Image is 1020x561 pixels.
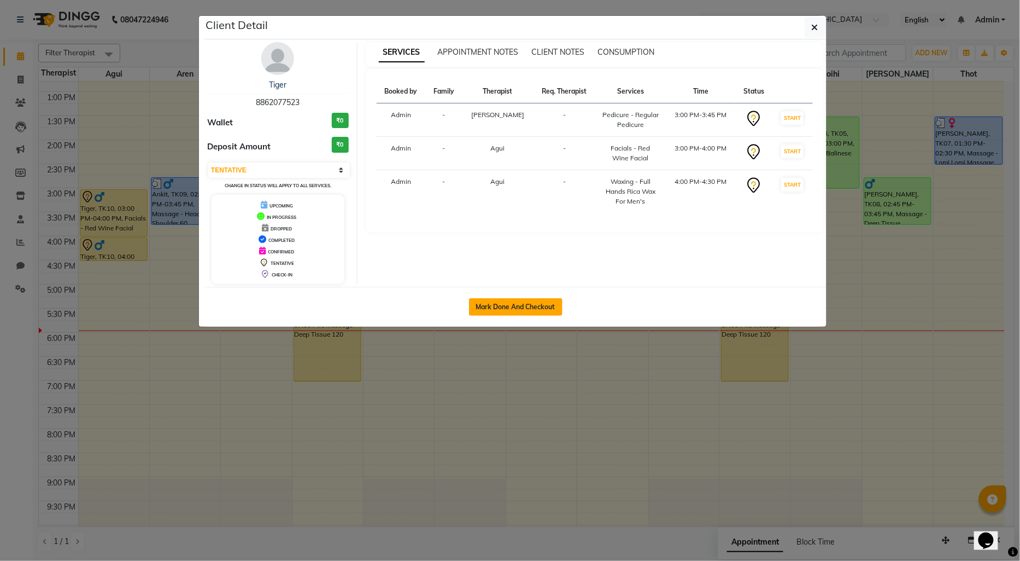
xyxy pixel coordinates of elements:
[267,215,296,220] span: IN PROGRESS
[268,249,294,255] span: CONFIRMED
[271,261,294,266] span: TENTATIVE
[377,80,426,103] th: Booked by
[490,144,505,152] span: Agui
[269,80,286,90] a: Tiger
[377,103,426,137] td: Admin
[666,103,736,137] td: 3:00 PM-3:45 PM
[533,103,595,137] td: -
[781,178,804,192] button: START
[271,226,292,232] span: DROPPED
[426,103,462,137] td: -
[602,110,659,130] div: Pedicure - Regular Pedicure
[781,111,804,125] button: START
[736,80,772,103] th: Status
[207,117,233,129] span: Wallet
[602,143,659,163] div: Facials - Red Wine Facial
[377,170,426,213] td: Admin
[206,17,268,33] h5: Client Detail
[256,97,300,107] span: 8862077523
[426,80,462,103] th: Family
[379,43,425,62] span: SERVICES
[471,111,524,119] span: [PERSON_NAME]
[225,183,331,188] small: Change in status will apply to all services.
[602,177,659,206] div: Waxing - Full Hands Rica Wax For Men's
[268,238,295,243] span: COMPLETED
[490,177,505,186] span: Agui
[974,517,1009,550] iframe: chat widget
[377,137,426,170] td: Admin
[533,170,595,213] td: -
[598,47,655,57] span: CONSUMPTION
[438,47,519,57] span: APPOINTMENT NOTES
[426,170,462,213] td: -
[595,80,666,103] th: Services
[272,272,292,277] span: CHECK-IN
[533,80,595,103] th: Req. Therapist
[332,113,349,129] h3: ₹0
[269,203,293,209] span: UPCOMING
[462,80,533,103] th: Therapist
[469,298,562,316] button: Mark Done And Checkout
[426,137,462,170] td: -
[666,170,736,213] td: 4:00 PM-4:30 PM
[332,137,349,153] h3: ₹0
[666,80,736,103] th: Time
[207,141,271,153] span: Deposit Amount
[532,47,585,57] span: CLIENT NOTES
[781,144,804,158] button: START
[533,137,595,170] td: -
[261,42,294,75] img: avatar
[666,137,736,170] td: 3:00 PM-4:00 PM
